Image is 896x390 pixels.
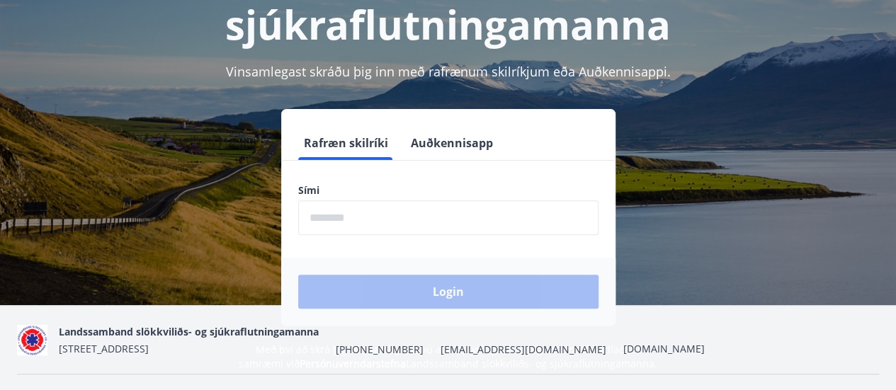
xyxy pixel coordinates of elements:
span: Vinsamlegast skráðu þig inn með rafrænum skilríkjum eða Auðkennisappi. [226,63,671,80]
label: Sími [298,183,599,197]
img: 5co5o51sp293wvT0tSE6jRQ7d6JbxoluH3ek357x.png [17,325,47,355]
button: Auðkennisapp [405,126,499,160]
span: [STREET_ADDRESS] [59,342,149,355]
span: [PHONE_NUMBER] [336,343,424,357]
span: [EMAIL_ADDRESS][DOMAIN_NAME] [441,343,606,357]
span: Landssamband slökkviliðs- og sjúkraflutningamanna [59,325,319,338]
a: [DOMAIN_NAME] [623,342,705,355]
button: Rafræn skilríki [298,126,394,160]
a: Persónuverndarstefna [300,357,406,370]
